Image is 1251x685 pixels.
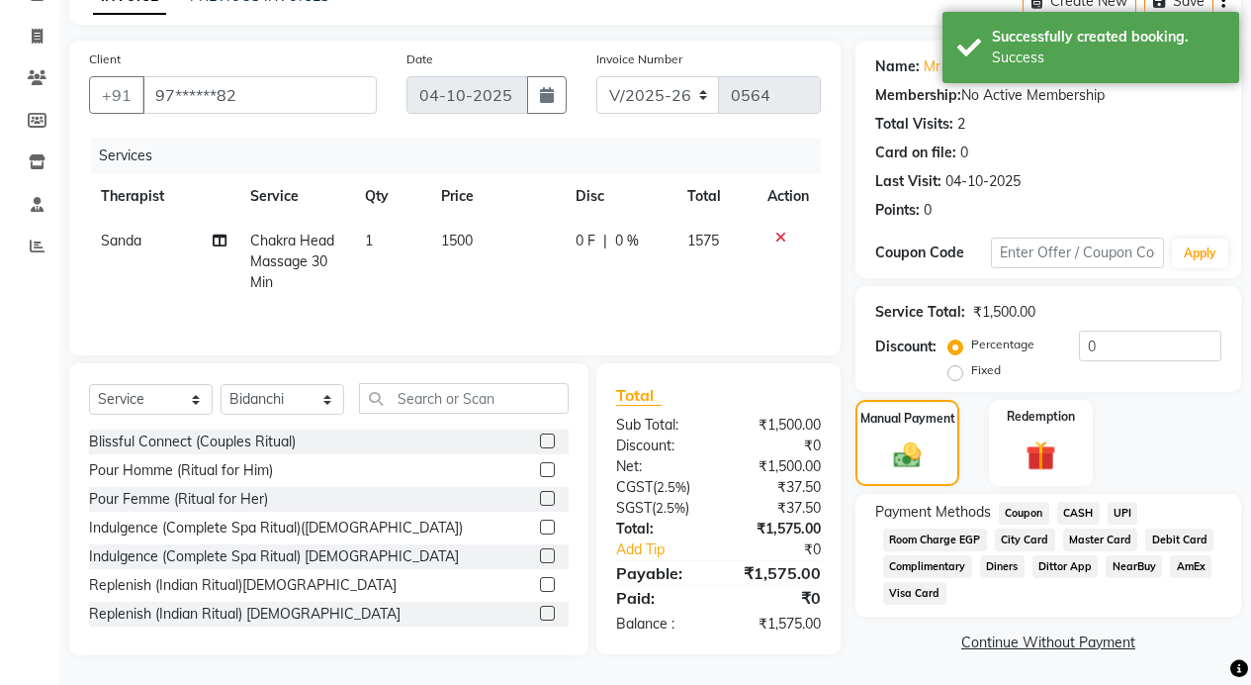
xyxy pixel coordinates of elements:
div: ₹1,575.00 [718,561,836,585]
a: Continue Without Payment [859,633,1237,653]
span: | [603,231,607,251]
div: Total: [601,519,719,539]
div: Service Total: [875,302,965,323]
label: Date [406,50,433,68]
div: ₹0 [718,586,836,610]
span: Complimentary [883,555,972,578]
div: 0 [960,143,968,163]
div: Card on file: [875,143,956,163]
span: UPI [1108,502,1138,525]
div: ₹37.50 [718,498,836,519]
button: Apply [1172,239,1228,268]
label: Redemption [1007,408,1075,426]
div: Points: [875,200,920,221]
div: Balance : [601,614,719,635]
div: Blissful Connect (Couples Ritual) [89,432,296,452]
div: Successfully created booking. [992,27,1224,48]
div: Success [992,48,1224,68]
div: 04-10-2025 [945,171,1021,192]
span: City Card [995,529,1055,551]
th: Therapist [89,174,238,219]
div: ₹37.50 [718,477,836,498]
a: Add Tip [601,539,738,560]
label: Invoice Number [596,50,682,68]
span: SGST [616,499,652,517]
img: _gift.svg [1017,438,1065,474]
div: ( ) [601,477,719,498]
div: Membership: [875,85,961,106]
div: 0 [924,200,932,221]
span: 2.5% [656,500,685,516]
div: ₹1,500.00 [718,415,836,436]
label: Manual Payment [860,410,955,428]
input: Search or Scan [359,383,569,414]
div: Payable: [601,561,719,585]
div: ₹1,575.00 [718,614,836,635]
div: No Active Membership [875,85,1221,106]
span: Coupon [999,502,1049,525]
div: Discount: [875,337,937,357]
span: 1 [365,232,373,249]
div: Paid: [601,586,719,610]
img: _cash.svg [885,440,931,471]
div: Discount: [601,436,719,456]
div: Name: [875,56,920,77]
span: 2.5% [657,479,686,495]
div: Pour Femme (Ritual for Her) [89,489,268,510]
div: Pour Homme (Ritual for Him) [89,460,273,481]
span: Sanda [101,232,141,249]
span: NearBuy [1106,555,1162,578]
th: Total [675,174,756,219]
th: Qty [353,174,429,219]
span: Visa Card [883,582,946,605]
span: Room Charge EGP [883,529,987,551]
div: Coupon Code [875,243,991,263]
label: Percentage [971,336,1034,353]
input: Search by Name/Mobile/Email/Code [142,76,377,114]
div: Last Visit: [875,171,941,192]
span: Payment Methods [875,502,991,523]
span: 0 % [615,231,639,251]
div: Indulgence (Complete Spa Ritual)([DEMOGRAPHIC_DATA]) [89,518,463,538]
span: Diners [980,555,1025,578]
span: 0 F [576,231,595,251]
span: 1500 [441,232,473,249]
div: ₹1,500.00 [718,456,836,477]
th: Price [429,174,565,219]
div: Sub Total: [601,415,719,436]
span: AmEx [1170,555,1211,578]
span: 1575 [687,232,719,249]
div: 2 [957,114,965,135]
div: Replenish (Indian Ritual)[DEMOGRAPHIC_DATA] [89,575,397,596]
div: Indulgence (Complete Spa Ritual) [DEMOGRAPHIC_DATA] [89,546,459,567]
div: ( ) [601,498,719,519]
div: ₹0 [718,436,836,456]
a: Mr [PERSON_NAME] [924,56,1055,77]
span: Total [616,385,662,406]
span: CASH [1057,502,1100,525]
span: Master Card [1063,529,1138,551]
label: Fixed [971,361,1001,379]
div: Services [91,138,836,174]
div: ₹0 [738,539,836,560]
div: ₹1,500.00 [973,302,1035,323]
th: Action [756,174,821,219]
div: Replenish (Indian Ritual) [DEMOGRAPHIC_DATA] [89,604,401,625]
th: Disc [564,174,674,219]
th: Service [238,174,353,219]
button: +91 [89,76,144,114]
input: Enter Offer / Coupon Code [991,238,1164,268]
label: Client [89,50,121,68]
div: Net: [601,456,719,477]
span: Chakra Head Massage 30 Min [250,232,334,291]
span: Dittor App [1032,555,1099,578]
span: Debit Card [1145,529,1213,551]
div: ₹1,575.00 [718,519,836,539]
span: CGST [616,478,653,496]
div: Total Visits: [875,114,953,135]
